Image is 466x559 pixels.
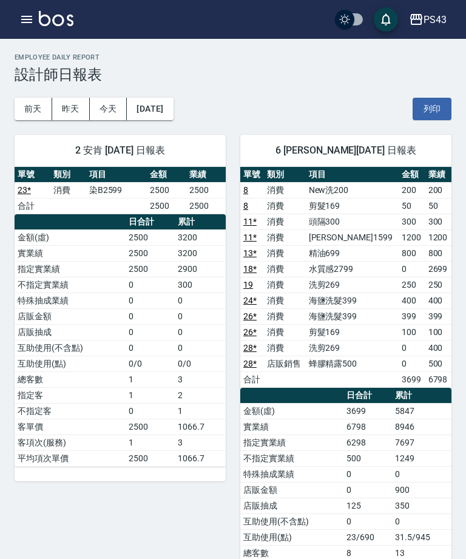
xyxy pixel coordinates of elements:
td: 0 [126,340,175,356]
td: 1 [126,435,175,450]
th: 類別 [50,167,86,183]
td: 消費 [264,214,305,229]
td: 互助使用(不含點) [240,513,343,529]
th: 日合計 [126,214,175,230]
td: 100 [425,324,451,340]
td: 6298 [343,435,392,450]
a: 19 [243,280,253,290]
th: 金額 [399,167,425,183]
td: 0 [126,308,175,324]
td: 8946 [392,419,451,435]
td: 剪髮169 [306,324,399,340]
table: a dense table [15,214,226,467]
td: 合計 [15,198,50,214]
td: 洗剪269 [306,277,399,293]
td: 2699 [425,261,451,277]
th: 金額 [147,167,186,183]
th: 日合計 [343,388,392,404]
td: 消費 [264,324,305,340]
td: 3699 [399,371,425,387]
td: 指定客 [15,387,126,403]
th: 類別 [264,167,305,183]
td: 0 [343,513,392,529]
td: 1200 [425,229,451,245]
td: 300 [175,277,226,293]
td: 消費 [264,182,305,198]
button: 列印 [413,98,451,120]
td: [PERSON_NAME]1599 [306,229,399,245]
td: 消費 [264,293,305,308]
td: 平均項次單價 [15,450,126,466]
td: 0 [399,356,425,371]
td: 1200 [399,229,425,245]
td: 客項次(服務) [15,435,126,450]
td: 200 [399,182,425,198]
td: 2500 [186,182,226,198]
td: 總客數 [15,371,126,387]
td: 800 [399,245,425,261]
td: 蜂膠精露500 [306,356,399,371]
td: 剪髮169 [306,198,399,214]
td: 2500 [126,245,175,261]
td: 3200 [175,229,226,245]
td: 0 [392,513,451,529]
td: 店販抽成 [240,498,343,513]
td: 5847 [392,403,451,419]
td: 消費 [50,182,86,198]
td: 3699 [343,403,392,419]
td: 3 [175,371,226,387]
td: 1 [126,371,175,387]
td: 6798 [343,419,392,435]
td: 2500 [186,198,226,214]
td: 2500 [126,261,175,277]
td: 洗剪269 [306,340,399,356]
th: 累計 [392,388,451,404]
td: 海鹽洗髮399 [306,308,399,324]
td: 0 [126,293,175,308]
td: 不指定客 [15,403,126,419]
td: 0 [175,293,226,308]
td: 客單價 [15,419,126,435]
td: 0 [399,261,425,277]
td: 0 [392,466,451,482]
td: 6798 [425,371,451,387]
th: 單號 [240,167,264,183]
a: 8 [243,185,248,195]
th: 項目 [306,167,399,183]
button: 前天 [15,98,52,120]
td: 金額(虛) [15,229,126,245]
td: 2 [175,387,226,403]
td: 0 [175,308,226,324]
button: 今天 [90,98,127,120]
td: 125 [343,498,392,513]
td: 3 [175,435,226,450]
td: 特殊抽成業績 [15,293,126,308]
td: 250 [399,277,425,293]
td: 1 [175,403,226,419]
td: 800 [425,245,451,261]
td: 31.5/945 [392,529,451,545]
td: 互助使用(點) [240,529,343,545]
th: 業績 [186,167,226,183]
th: 業績 [425,167,451,183]
td: 消費 [264,261,305,277]
td: 1066.7 [175,419,226,435]
td: 400 [425,340,451,356]
td: 染B2599 [86,182,147,198]
td: 0 [343,466,392,482]
td: 100 [399,324,425,340]
td: 2500 [147,198,186,214]
td: 實業績 [240,419,343,435]
td: 互助使用(點) [15,356,126,371]
td: 3200 [175,245,226,261]
td: 23/690 [343,529,392,545]
td: 互助使用(不含點) [15,340,126,356]
button: 昨天 [52,98,90,120]
td: 350 [392,498,451,513]
td: 消費 [264,198,305,214]
td: 指定實業績 [240,435,343,450]
td: 0 [126,277,175,293]
td: 店販金額 [15,308,126,324]
td: 500 [343,450,392,466]
td: 900 [392,482,451,498]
